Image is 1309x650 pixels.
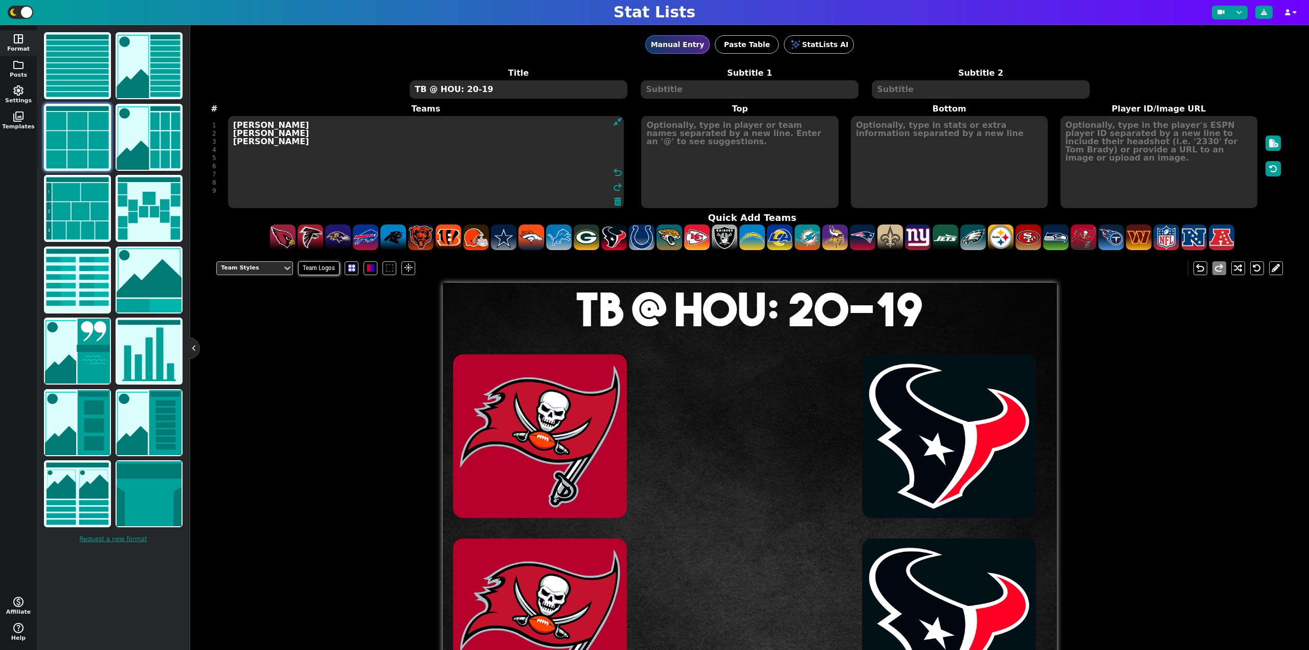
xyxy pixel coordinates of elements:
button: Manual Entry [645,35,710,54]
button: undo [1193,261,1207,275]
div: 6 [212,162,216,170]
div: 7 [212,170,216,178]
img: comparison [45,461,110,526]
label: Teams [216,103,635,115]
img: grid [45,105,110,170]
label: Top [635,103,845,115]
div: 9 [212,187,216,195]
label: Title [403,67,634,79]
span: redo [1213,262,1225,274]
div: Team Styles [221,264,278,273]
button: redo [1212,261,1226,275]
div: 8 [212,178,216,187]
label: Bottom [845,103,1054,115]
span: space_dashboard [12,33,25,45]
label: Subtitle 2 [865,67,1096,79]
img: matchup [117,248,182,312]
span: Team Logos [298,261,340,275]
img: bracket [117,176,182,241]
div: 1 [212,121,216,129]
textarea: TB @ HOU: 20-19 [410,80,627,99]
textarea: [PERSON_NAME] [PERSON_NAME] [PERSON_NAME] [228,116,624,208]
button: Paste Table [715,35,779,54]
a: Request a new format [42,529,185,549]
h4: Quick Add Teams [219,212,1285,223]
span: photo_library [12,110,25,123]
img: grid with image [117,105,182,170]
img: lineup [117,390,182,455]
img: highlight [45,390,110,455]
span: redo [612,181,624,193]
span: undo [1194,262,1206,274]
img: chart [117,319,182,384]
label: Subtitle 1 [634,67,865,79]
div: 4 [212,146,216,154]
div: 3 [212,138,216,146]
span: undo [612,166,624,178]
img: news/quote [45,319,110,384]
img: scores [45,248,110,312]
img: tier [45,176,110,241]
img: jersey [117,461,182,526]
h1: TB @ HOU: 20-19 [443,286,1057,332]
span: monetization_on [12,596,25,608]
span: settings [12,84,25,97]
button: StatLists AI [784,35,854,54]
div: 5 [212,154,216,162]
label: Player ID/Image URL [1054,103,1263,115]
label: # [211,103,217,115]
img: list with image [117,33,182,98]
div: 2 [212,129,216,138]
span: folder [12,59,25,71]
img: list [45,33,110,98]
h1: Stat Lists [614,3,695,21]
span: help [12,622,25,634]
